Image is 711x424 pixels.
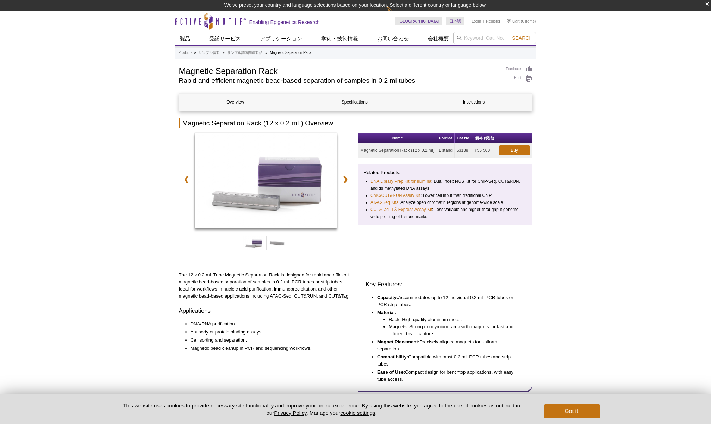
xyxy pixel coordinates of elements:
[179,171,194,187] a: ❮
[377,338,518,353] li: Precisely aligned magnets for uniform separation.
[395,17,443,25] a: [GEOGRAPHIC_DATA]
[370,178,431,185] a: DNA Library Prep Kit for Illumina
[418,94,530,111] a: Instructions
[179,50,192,56] a: Products
[274,410,306,416] a: Privacy Policy
[512,35,532,41] span: Search
[507,19,511,23] img: Your Cart
[191,345,346,352] li: Magnetic bead cleanup in PCR and sequencing workflows.
[265,51,267,55] li: »
[179,272,353,300] p: The 12 x 0.2 mL Tube Magnetic Separation Rack is designed for rapid and efficient magnetic bead-b...
[179,65,499,76] h1: Magnetic Separation Rack
[317,32,362,45] a: 学術・技術情報
[256,32,306,45] a: アプリケーション
[544,404,600,418] button: Got it!
[363,169,527,176] p: Related Products:
[270,51,311,55] li: Magnetic Separation Rack
[446,17,464,25] a: 日本語
[179,77,499,84] h2: Rapid and efficient magnetic bead-based separation of samples in 0.2 ml tubes
[455,143,473,158] td: 53138
[455,133,473,143] th: Cat No.
[473,133,497,143] th: 価格 (税抜)
[437,143,455,158] td: 1 stand
[358,133,437,143] th: Name
[473,143,497,158] td: ¥55,500
[373,32,413,45] a: お問い合わせ
[370,192,521,199] li: : Lower cell input than traditional ChIP
[179,307,353,315] h3: Applications
[510,35,535,41] button: Search
[377,369,518,383] li: Compact design for benchtop applications, with easy tube access.
[507,19,520,24] a: Cart
[191,320,346,328] li: DNA/RNA purification.
[358,143,437,158] td: Magnetic Separation Rack (12 x 0.2 ml)
[175,32,194,45] a: 製品
[507,17,536,25] li: (0 items)
[377,354,408,360] strong: Compatibility:
[389,323,518,337] li: Magnets: Strong neodymium rare-earth magnets for fast and efficient bead capture.
[191,337,346,344] li: Cell sorting and separation.
[387,5,405,22] img: Change Here
[205,32,245,45] a: 受託サービス
[499,145,530,155] a: Buy
[424,32,453,45] a: 会社概要
[377,369,405,375] strong: Ease of Use:
[370,192,420,199] a: ChIC/CUT&RUN Assay Kit
[377,294,518,308] li: Accommodates up to 12 individual 0.2 mL PCR tubes or PCR strip tubes.
[179,118,532,128] h2: Magnetic Separation Rack (12 x 0.2 mL) Overview
[370,206,432,213] a: CUT&Tag-IT® Express Assay Kit
[298,94,411,111] a: Specifications
[377,295,398,300] strong: Capacity:
[111,402,532,417] p: This website uses cookies to provide necessary site functionality and improve your online experie...
[370,206,521,220] li: : Less variable and higher-throughput genome-wide profiling of histone marks
[340,410,375,416] button: cookie settings
[483,17,484,25] li: |
[377,310,396,315] strong: Material:
[199,50,220,56] a: サンプル調製
[366,280,525,289] h3: Key Features:
[472,19,481,24] a: Login
[227,50,262,56] a: サンプル調製関連製品
[370,178,521,192] li: : Dual Index NGS Kit for ChIP-Seq, CUT&RUN, and ds methylated DNA assays
[195,133,337,228] img: Magnetic Rack
[453,32,536,44] input: Keyword, Cat. No.
[370,199,521,206] li: : Analyze open chromatin regions at genome-wide scale
[370,199,398,206] a: ATAC-Seq Kits
[195,133,337,230] a: Magnetic Rack
[377,354,518,368] li: Compatible with most 0.2 mL PCR tubes and strip tubes.
[389,316,518,323] li: Rack: High-quality aluminum metal.
[223,51,225,55] li: »
[191,329,346,336] li: Antibody or protein binding assays.
[506,75,532,82] a: Print
[377,339,419,344] strong: Magnet Placement:
[437,133,455,143] th: Format
[194,51,196,55] li: »
[179,94,292,111] a: Overview
[249,19,320,25] h2: Enabling Epigenetics Research
[338,171,353,187] a: ❯
[486,19,500,24] a: Register
[506,65,532,73] a: Feedback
